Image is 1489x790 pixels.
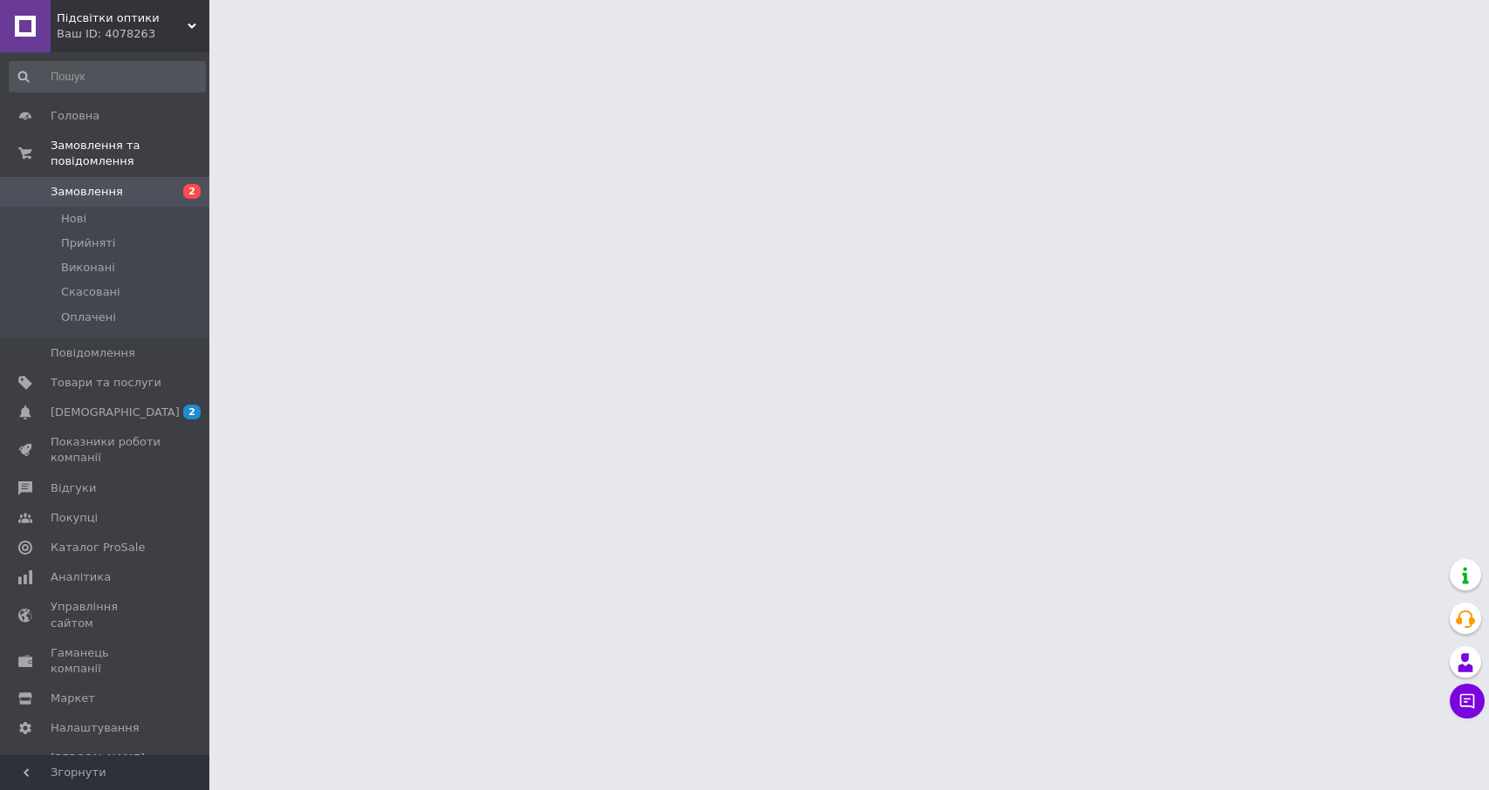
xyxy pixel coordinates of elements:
span: Повідомлення [51,345,135,361]
span: Скасовані [61,284,120,300]
span: Маркет [51,691,95,706]
span: Головна [51,108,99,124]
span: [DEMOGRAPHIC_DATA] [51,405,180,420]
span: Підсвітки оптики [57,10,188,26]
span: Показники роботи компанії [51,434,161,466]
span: Управління сайтом [51,599,161,630]
span: 2 [183,405,201,419]
span: Каталог ProSale [51,540,145,555]
span: Товари та послуги [51,375,161,391]
input: Пошук [9,61,206,92]
button: Чат з покупцем [1450,684,1485,718]
span: 2 [183,184,201,199]
span: Гаманець компанії [51,645,161,677]
span: Покупці [51,510,98,526]
span: Нові [61,211,86,227]
span: Прийняті [61,235,115,251]
span: Налаштування [51,720,140,736]
span: Замовлення [51,184,123,200]
span: Виконані [61,260,115,276]
span: Аналітика [51,569,111,585]
div: Ваш ID: 4078263 [57,26,209,42]
span: Замовлення та повідомлення [51,138,209,169]
span: Оплачені [61,310,116,325]
span: Відгуки [51,480,96,496]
